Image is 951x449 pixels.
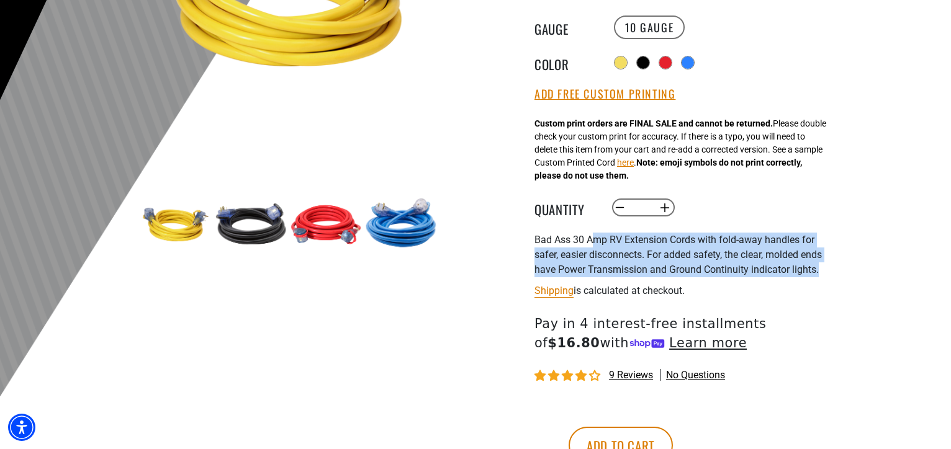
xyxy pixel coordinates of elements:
span: Bad Ass 30 Amp RV Extension Cords with fold-away handles for safer, easier disconnects. For added... [534,234,822,275]
legend: Gauge [534,19,597,35]
span: No questions [666,368,725,382]
div: Accessibility Menu [8,414,35,441]
label: Quantity [534,200,597,216]
div: Please double check your custom print for accuracy. If there is a typo, you will need to delete t... [534,117,826,182]
legend: Color [534,55,597,71]
img: red [290,189,362,260]
button: here [617,156,634,169]
span: 4.11 stars [534,370,603,382]
span: 9 reviews [609,369,653,381]
a: Shipping [534,285,574,296]
div: is calculated at checkout. [534,282,839,299]
img: black [215,189,287,260]
img: yellow [140,189,212,260]
button: Add Free Custom Printing [534,87,675,101]
label: 10 Gauge [614,16,685,39]
strong: Custom print orders are FINAL SALE and cannot be returned. [534,118,773,128]
strong: Note: emoji symbols do not print correctly, please do not use them. [534,158,802,180]
img: blue [365,189,437,260]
